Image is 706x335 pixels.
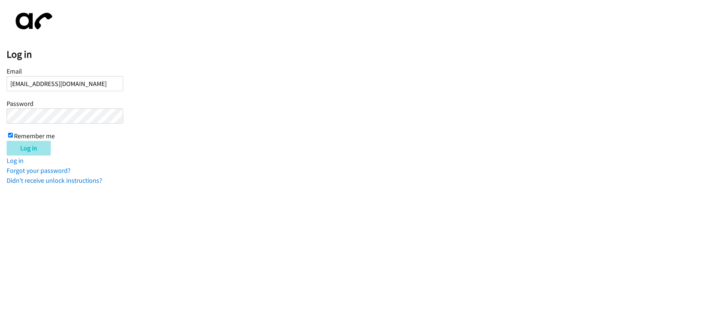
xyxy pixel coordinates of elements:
input: Log in [7,141,51,156]
a: Log in [7,156,24,165]
h2: Log in [7,48,706,61]
label: Remember me [14,132,55,140]
a: Didn't receive unlock instructions? [7,176,102,185]
a: Forgot your password? [7,166,71,175]
label: Email [7,67,22,75]
label: Password [7,99,33,108]
img: aphone-8a226864a2ddd6a5e75d1ebefc011f4aa8f32683c2d82f3fb0802fe031f96514.svg [7,7,58,36]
